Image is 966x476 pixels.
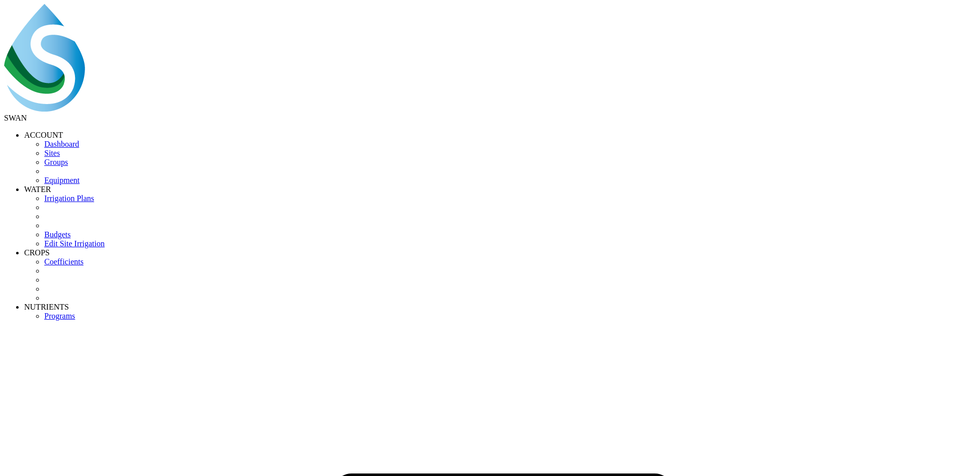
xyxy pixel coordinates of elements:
[44,257,84,266] a: Coefficients
[44,194,94,203] a: Irrigation Plans
[4,114,962,123] span: SWAN
[44,230,70,239] a: Budgets
[24,248,50,257] span: CROPS
[24,303,69,311] span: NUTRIENTS
[44,312,75,320] a: Programs
[44,239,105,248] a: Edit Site Irrigation
[4,4,86,112] img: SWAN-Landscape-Logo-Colour-drop.png
[24,185,51,194] span: WATER
[24,131,63,139] span: ACCOUNT
[44,158,68,166] a: Groups
[44,176,79,184] a: Equipment
[44,149,60,157] a: Sites
[44,140,79,148] a: Dashboard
